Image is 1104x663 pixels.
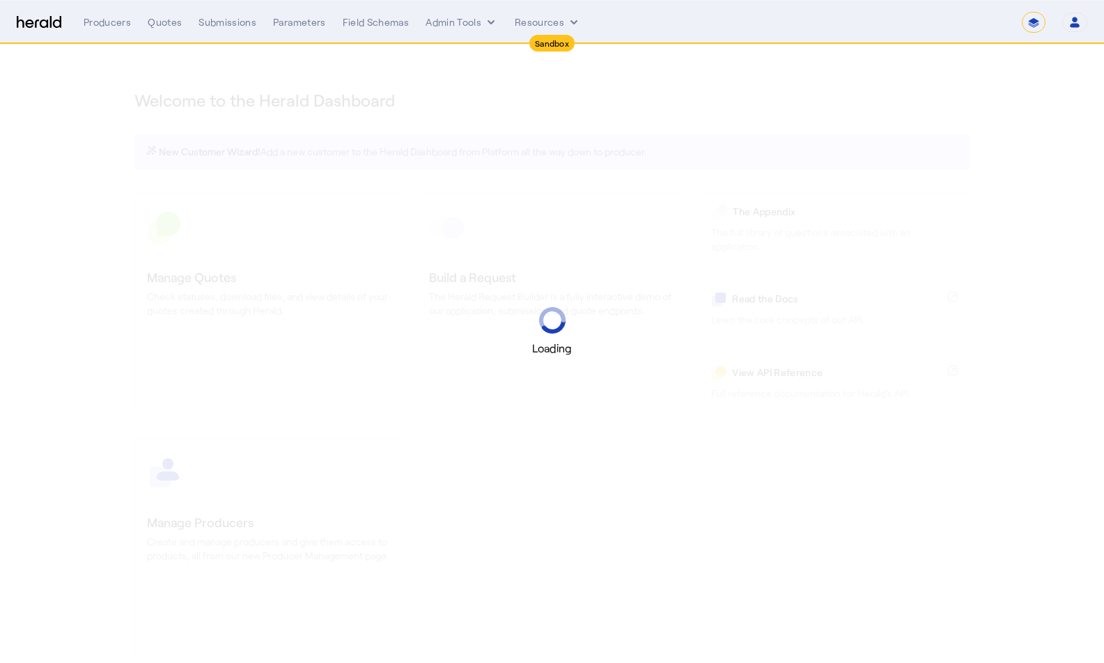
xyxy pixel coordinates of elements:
[273,15,326,29] div: Parameters
[426,15,498,29] button: internal dropdown menu
[343,15,410,29] div: Field Schemas
[515,15,581,29] button: Resources dropdown menu
[148,15,182,29] div: Quotes
[17,16,61,29] img: Herald Logo
[199,15,256,29] div: Submissions
[529,35,575,52] div: Sandbox
[84,15,131,29] div: Producers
